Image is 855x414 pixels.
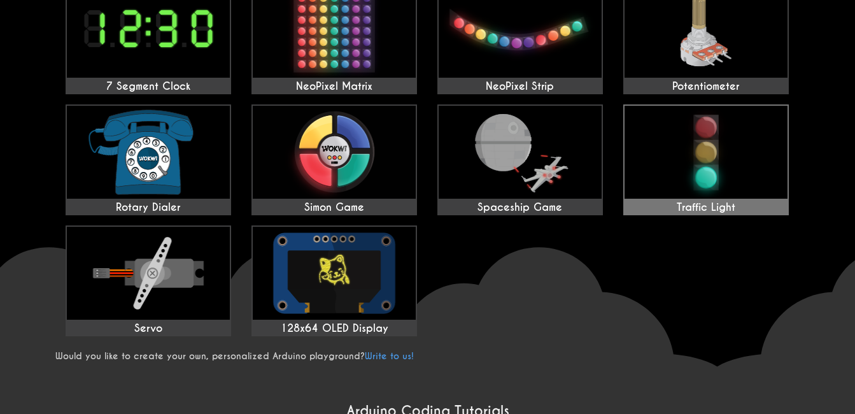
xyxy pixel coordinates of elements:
[66,225,231,336] a: Servo
[253,201,416,214] div: Simon Game
[251,225,417,336] a: 128x64 OLED Display
[67,201,230,214] div: Rotary Dialer
[67,80,230,93] div: 7 Segment Clock
[437,104,603,215] a: Spaceship Game
[253,80,416,93] div: NeoPixel Matrix
[251,104,417,215] a: Simon Game
[625,201,788,214] div: Traffic Light
[67,227,230,320] img: Servo
[253,322,416,335] div: 128x64 OLED Display
[439,106,602,199] img: Spaceship Game
[253,227,416,320] img: 128x64 OLED Display
[66,104,231,215] a: Rotary Dialer
[67,322,230,335] div: Servo
[55,350,800,362] p: Would you like to create your own, personalized Arduino playground?
[625,80,788,93] div: Potentiometer
[253,106,416,199] img: Simon Game
[623,104,789,215] a: Traffic Light
[439,80,602,93] div: NeoPixel Strip
[625,106,788,199] img: Traffic Light
[439,201,602,214] div: Spaceship Game
[365,350,414,362] a: Write to us!
[67,106,230,199] img: Rotary Dialer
